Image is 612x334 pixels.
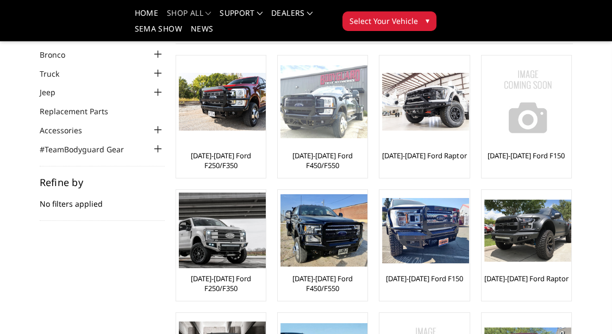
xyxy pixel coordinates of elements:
a: Support [220,9,263,25]
a: [DATE]-[DATE] Ford F250/F350 [179,151,263,170]
a: [DATE]-[DATE] Ford F250/F350 [179,274,263,293]
a: [DATE]-[DATE] Ford F150 [386,274,463,283]
a: Dealers [271,9,313,25]
iframe: Chat Widget [558,282,612,334]
img: No Image [484,58,571,145]
a: [DATE]-[DATE] Ford Raptor [382,151,466,160]
a: [DATE]-[DATE] Ford F450/F550 [280,274,365,293]
a: [DATE]-[DATE] Ford Raptor [484,274,569,283]
a: [DATE]-[DATE] Ford F450/F550 [280,151,365,170]
a: Jeep [40,86,69,98]
a: Bronco [40,49,79,60]
button: Select Your Vehicle [342,11,436,31]
a: No Image [484,58,569,145]
a: [DATE]-[DATE] Ford F150 [488,151,565,160]
a: Replacement Parts [40,106,122,117]
span: ▾ [426,15,429,26]
a: Home [135,9,158,25]
span: Select Your Vehicle [349,15,418,27]
a: Accessories [40,125,96,136]
div: No filters applied [40,177,165,221]
a: SEMA Show [135,25,182,41]
a: News [191,25,213,41]
a: Truck [40,68,73,79]
a: #TeamBodyguard Gear [40,144,138,155]
h5: Refine by [40,177,165,187]
a: shop all [167,9,211,25]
